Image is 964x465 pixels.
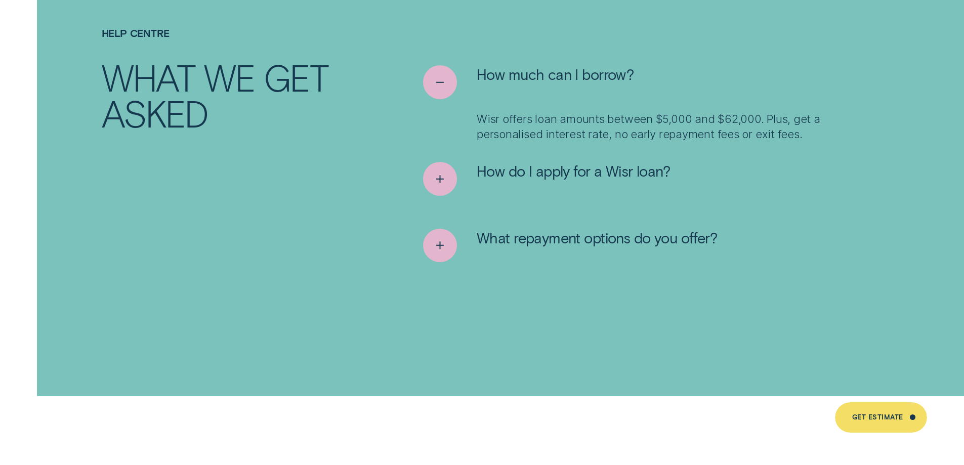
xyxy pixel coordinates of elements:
[102,59,348,131] h2: What we get asked
[477,111,863,142] p: Wisr offers loan amounts between $5,000 and $62,000. Plus, get a personalised interest rate, no e...
[423,65,634,99] button: See less
[835,402,927,433] a: Get Estimate
[423,162,670,196] button: See more
[477,162,670,180] span: How do I apply for a Wisr loan?
[477,229,717,247] span: What repayment options do you offer?
[477,65,634,83] span: How much can I borrow?
[423,229,717,263] button: See more
[102,27,348,39] h4: Help Centre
